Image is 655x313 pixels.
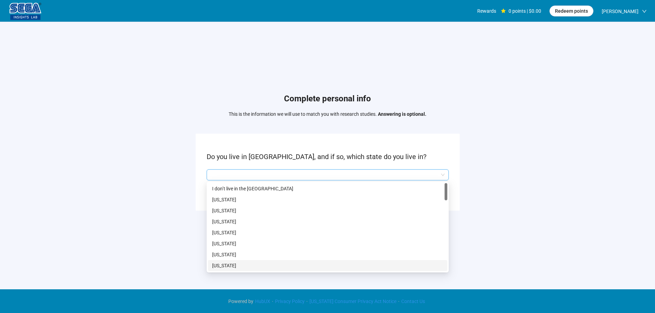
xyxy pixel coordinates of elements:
a: Contact Us [400,299,427,304]
p: [US_STATE] [212,262,443,269]
h1: Complete personal info [229,92,426,105]
a: HubUX [253,299,272,304]
div: · · · [228,298,427,305]
p: [US_STATE] [212,240,443,247]
a: [US_STATE] Consumer Privacy Act Notice [308,299,398,304]
p: [US_STATE] [212,229,443,236]
span: down [642,9,647,14]
p: [US_STATE] [212,196,443,203]
span: Powered by [228,299,253,304]
strong: Answering is optional. [378,111,426,117]
p: [US_STATE] [212,218,443,225]
span: [PERSON_NAME] [602,0,638,22]
a: Privacy Policy [273,299,306,304]
span: star [501,9,506,13]
span: Redeem points [555,7,588,15]
p: [US_STATE] [212,251,443,258]
p: Do you live in [GEOGRAPHIC_DATA], and if so, which state do you live in? [207,152,449,162]
p: This is the information we will use to match you with research studies. [229,110,426,118]
p: [US_STATE] [212,207,443,214]
p: I don’t live in the [GEOGRAPHIC_DATA] [212,185,443,192]
button: Redeem points [549,5,593,16]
